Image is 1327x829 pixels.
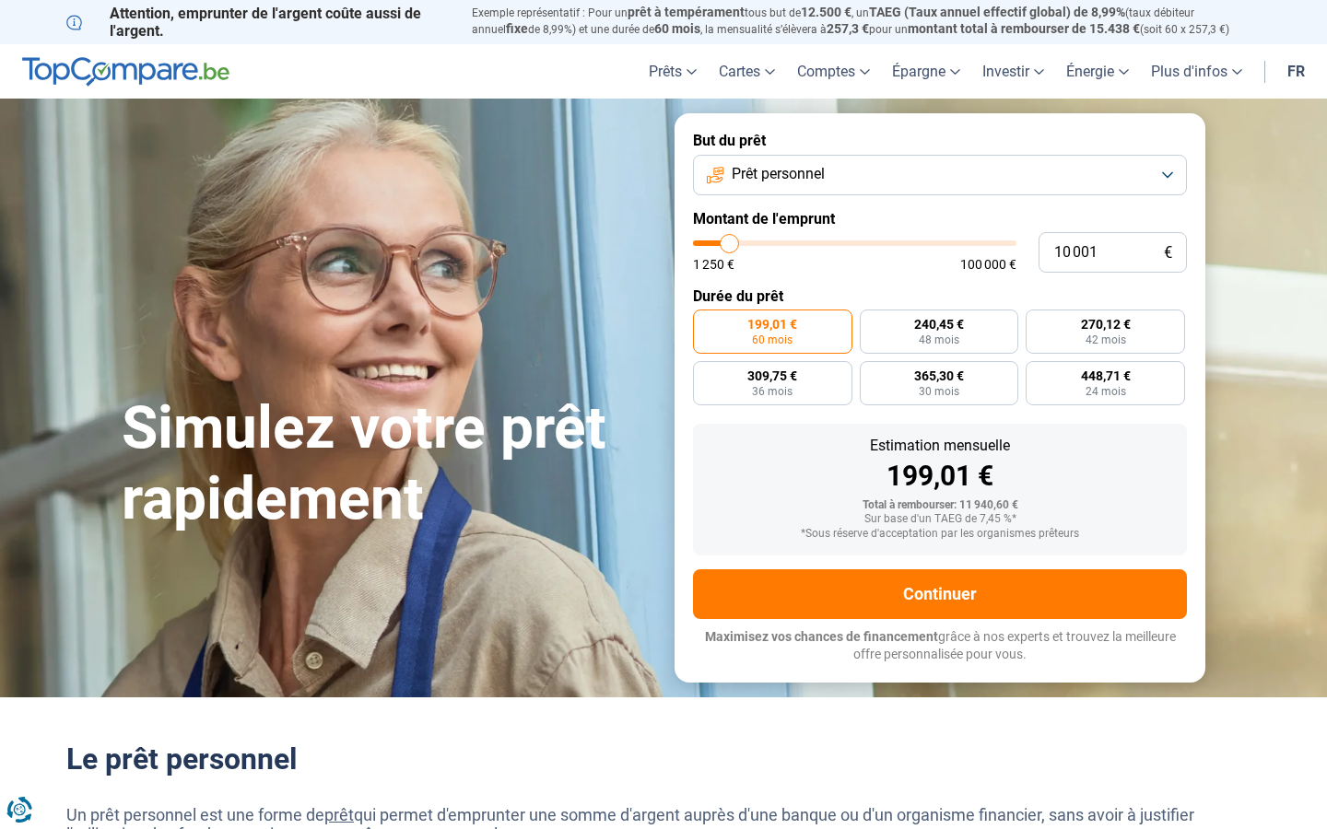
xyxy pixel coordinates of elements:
[1276,44,1316,99] a: fr
[914,318,964,331] span: 240,45 €
[708,528,1172,541] div: *Sous réserve d'acceptation par les organismes prêteurs
[708,513,1172,526] div: Sur base d'un TAEG de 7,45 %*
[1164,245,1172,261] span: €
[801,5,851,19] span: 12.500 €
[708,499,1172,512] div: Total à rembourser: 11 940,60 €
[324,805,354,824] a: prêt
[693,155,1187,195] button: Prêt personnel
[747,318,797,331] span: 199,01 €
[638,44,708,99] a: Prêts
[708,438,1172,453] div: Estimation mensuelle
[960,258,1016,271] span: 100 000 €
[705,629,938,644] span: Maximisez vos chances de financement
[506,21,528,36] span: fixe
[914,369,964,382] span: 365,30 €
[708,462,1172,490] div: 199,01 €
[919,334,959,345] span: 48 mois
[786,44,881,99] a: Comptes
[693,628,1187,664] p: grâce à nos experts et trouvez la meilleure offre personnalisée pour vous.
[1081,369,1131,382] span: 448,71 €
[971,44,1055,99] a: Investir
[747,369,797,382] span: 309,75 €
[472,5,1261,38] p: Exemple représentatif : Pour un tous but de , un (taux débiteur annuel de 8,99%) et une durée de ...
[1086,386,1126,397] span: 24 mois
[122,393,652,535] h1: Simulez votre prêt rapidement
[1081,318,1131,331] span: 270,12 €
[22,57,229,87] img: TopCompare
[693,258,734,271] span: 1 250 €
[827,21,869,36] span: 257,3 €
[869,5,1125,19] span: TAEG (Taux annuel effectif global) de 8,99%
[1086,334,1126,345] span: 42 mois
[693,132,1187,149] label: But du prêt
[693,287,1187,305] label: Durée du prêt
[881,44,971,99] a: Épargne
[628,5,745,19] span: prêt à tempérament
[752,334,793,345] span: 60 mois
[1140,44,1253,99] a: Plus d'infos
[693,210,1187,228] label: Montant de l'emprunt
[919,386,959,397] span: 30 mois
[693,569,1187,619] button: Continuer
[66,5,450,40] p: Attention, emprunter de l'argent coûte aussi de l'argent.
[654,21,700,36] span: 60 mois
[1055,44,1140,99] a: Énergie
[908,21,1140,36] span: montant total à rembourser de 15.438 €
[732,164,825,184] span: Prêt personnel
[708,44,786,99] a: Cartes
[752,386,793,397] span: 36 mois
[66,741,1261,776] h2: Le prêt personnel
